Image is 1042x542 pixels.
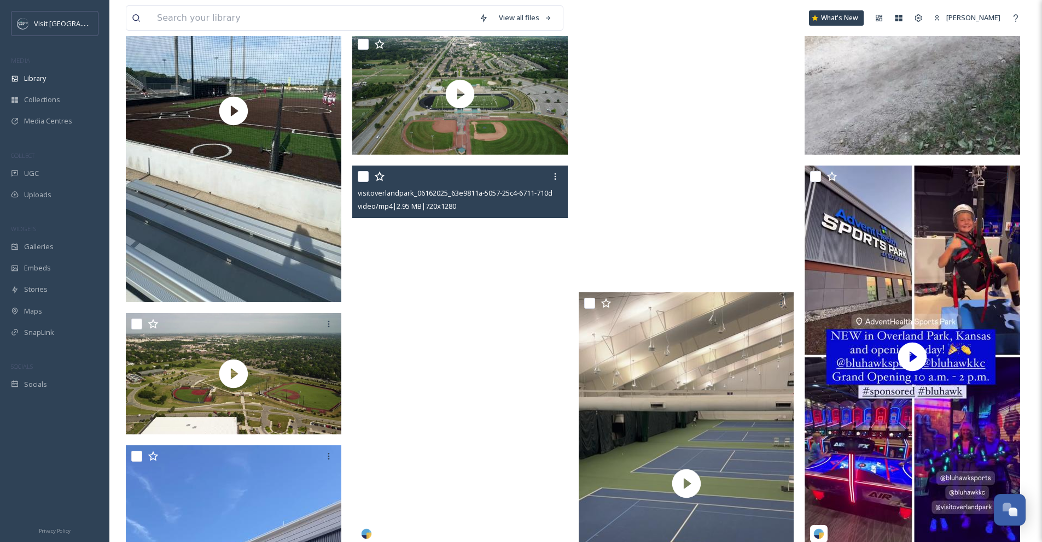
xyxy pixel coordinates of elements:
span: Media Centres [24,116,72,126]
span: Maps [24,306,42,316]
span: WIDGETS [11,225,36,233]
span: Stories [24,284,48,294]
span: SOCIALS [11,362,33,370]
span: Socials [24,379,47,390]
span: Library [24,73,46,84]
button: Open Chat [994,494,1026,526]
span: Collections [24,95,60,105]
span: MEDIA [11,56,30,64]
a: What's New [809,10,864,26]
span: UGC [24,168,39,179]
img: thumbnail [352,33,568,155]
a: [PERSON_NAME] [928,7,1006,28]
span: Privacy Policy [39,527,71,534]
input: Search your library [152,6,474,30]
img: snapsea-logo.png [813,528,824,539]
span: Galleries [24,241,54,252]
img: snapsea-logo.png [361,528,372,539]
span: visitoverlandpark_06162025_63e9811a-5057-25c4-6711-710d2da11727.mp4 [358,187,599,198]
span: Visit [GEOGRAPHIC_DATA] [34,18,119,28]
span: Embeds [24,263,51,273]
span: video/mp4 | 2.95 MB | 720 x 1280 [358,201,456,211]
img: c3es6xdrejuflcaqpovn.png [18,18,28,29]
a: View all files [493,7,557,28]
img: thumbnail [126,313,341,434]
span: Uploads [24,190,51,200]
a: Privacy Policy [39,523,71,537]
span: COLLECT [11,151,34,160]
span: [PERSON_NAME] [946,13,1000,22]
span: SnapLink [24,327,54,338]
